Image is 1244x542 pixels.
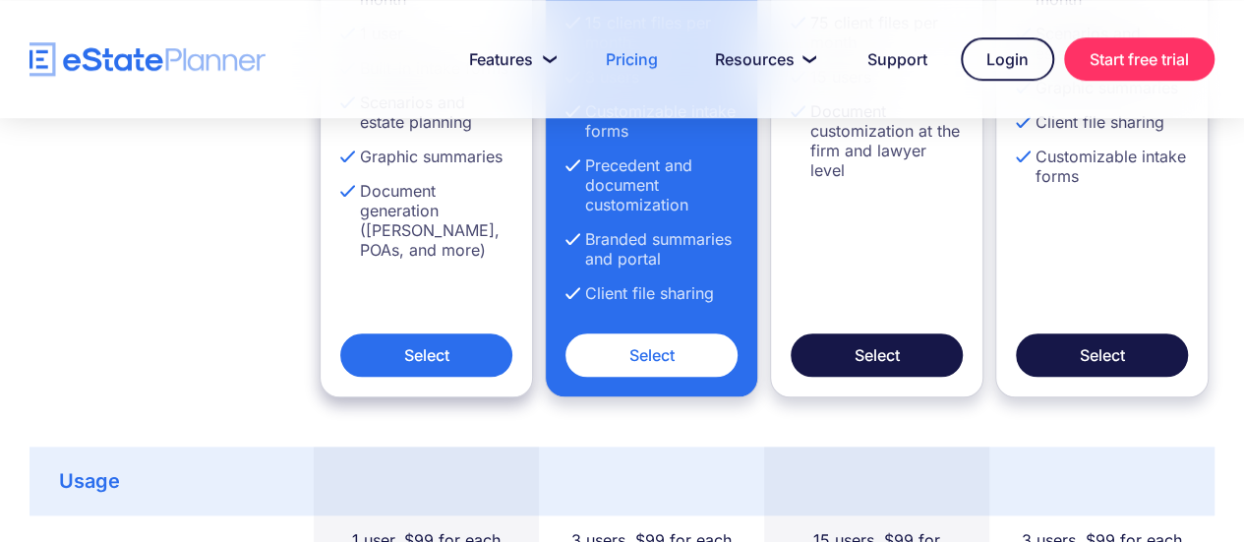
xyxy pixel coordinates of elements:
[445,39,572,79] a: Features
[1016,147,1188,186] li: Customizable intake forms
[30,42,266,77] a: home
[340,181,512,260] li: Document generation ([PERSON_NAME], POAs, and more)
[565,101,738,141] li: Customizable intake forms
[582,39,681,79] a: Pricing
[791,101,963,180] li: Document customization at the firm and lawyer level
[340,333,512,377] a: Select
[691,39,834,79] a: Resources
[961,37,1054,81] a: Login
[565,155,738,214] li: Precedent and document customization
[59,471,120,491] div: Usage
[565,229,738,269] li: Branded summaries and portal
[1016,333,1188,377] a: Select
[791,333,963,377] a: Select
[1064,37,1214,81] a: Start free trial
[565,283,738,303] li: Client file sharing
[844,39,951,79] a: Support
[340,147,512,166] li: Graphic summaries
[565,333,738,377] a: Select
[1016,112,1188,132] li: Client file sharing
